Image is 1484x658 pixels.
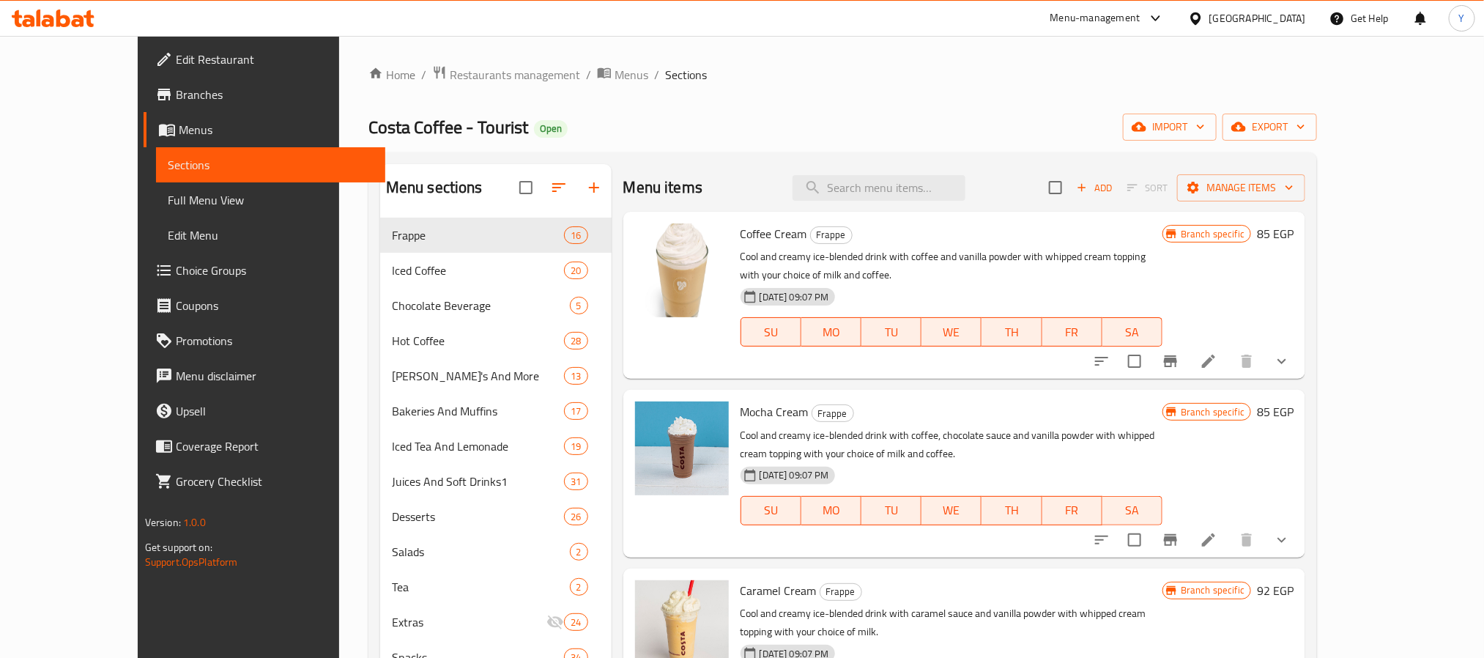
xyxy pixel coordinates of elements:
[380,569,612,605] div: Tea2
[392,402,565,420] div: Bakeries And Muffins
[168,156,374,174] span: Sections
[867,322,916,343] span: TU
[392,613,547,631] div: Extras
[145,513,181,532] span: Version:
[1153,344,1188,379] button: Branch-specific-item
[741,248,1162,284] p: Cool and creamy ice-blended drink with coffee and vanilla powder with whipped cream topping with ...
[1177,174,1305,202] button: Manage items
[380,393,612,429] div: Bakeries And Muffins17
[741,223,807,245] span: Coffee Cream
[565,369,587,383] span: 13
[1042,317,1102,347] button: FR
[801,317,861,347] button: MO
[564,613,587,631] div: items
[807,322,856,343] span: MO
[144,429,385,464] a: Coverage Report
[1084,344,1119,379] button: sort-choices
[741,317,801,347] button: SU
[1257,580,1294,601] h6: 92 EGP
[1119,346,1150,377] span: Select to update
[368,66,415,84] a: Home
[392,262,565,279] span: Iced Coffee
[747,322,795,343] span: SU
[565,616,587,629] span: 24
[741,401,809,423] span: Mocha Cream
[1273,531,1291,549] svg: Show Choices
[168,191,374,209] span: Full Menu View
[565,510,587,524] span: 26
[392,297,570,314] div: Chocolate Beverage
[570,543,588,561] div: items
[534,120,568,138] div: Open
[541,170,576,205] span: Sort sections
[380,429,612,464] div: Iced Tea And Lemonade19
[380,499,612,534] div: Desserts26
[380,464,612,499] div: Juices And Soft Drinks131
[1234,118,1305,136] span: export
[392,226,565,244] span: Frappe
[368,111,528,144] span: Costa Coffee - Tourist
[156,182,385,218] a: Full Menu View
[176,367,374,385] span: Menu disclaimer
[564,226,587,244] div: items
[1102,496,1162,525] button: SA
[565,475,587,489] span: 31
[570,578,588,596] div: items
[754,290,835,304] span: [DATE] 09:07 PM
[921,317,982,347] button: WE
[801,496,861,525] button: MO
[987,322,1036,343] span: TH
[597,65,648,84] a: Menus
[927,322,976,343] span: WE
[156,147,385,182] a: Sections
[615,66,648,84] span: Menus
[861,317,921,347] button: TU
[1257,402,1294,422] h6: 85 EGP
[183,513,206,532] span: 1.0.0
[1075,180,1114,196] span: Add
[861,496,921,525] button: TU
[144,464,385,499] a: Grocery Checklist
[1229,522,1264,558] button: delete
[1175,227,1250,241] span: Branch specific
[741,605,1162,641] p: Cool and creamy ice-blended drink with caramel sauce and vanilla powder with whipped cream toppin...
[144,77,385,112] a: Branches
[392,367,565,385] span: [PERSON_NAME]'s And More
[665,66,707,84] span: Sections
[144,393,385,429] a: Upsell
[511,172,541,203] span: Select all sections
[156,218,385,253] a: Edit Menu
[176,437,374,455] span: Coverage Report
[754,468,835,482] span: [DATE] 09:07 PM
[380,288,612,323] div: Chocolate Beverage5
[392,508,565,525] span: Desserts
[1108,500,1157,521] span: SA
[1264,344,1299,379] button: show more
[1102,317,1162,347] button: SA
[144,42,385,77] a: Edit Restaurant
[820,583,861,600] span: Frappe
[564,367,587,385] div: items
[380,323,612,358] div: Hot Coffee28
[1459,10,1465,26] span: Y
[1273,352,1291,370] svg: Show Choices
[982,317,1042,347] button: TH
[867,500,916,521] span: TU
[392,473,565,490] span: Juices And Soft Drinks1
[1175,405,1250,419] span: Branch specific
[565,264,587,278] span: 20
[1108,322,1157,343] span: SA
[392,543,570,561] div: Salads
[432,65,580,84] a: Restaurants management
[1042,496,1102,525] button: FR
[144,358,385,393] a: Menu disclaimer
[144,323,385,358] a: Promotions
[1071,177,1118,199] span: Add item
[1209,10,1306,26] div: [GEOGRAPHIC_DATA]
[1257,223,1294,244] h6: 85 EGP
[1123,114,1217,141] button: import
